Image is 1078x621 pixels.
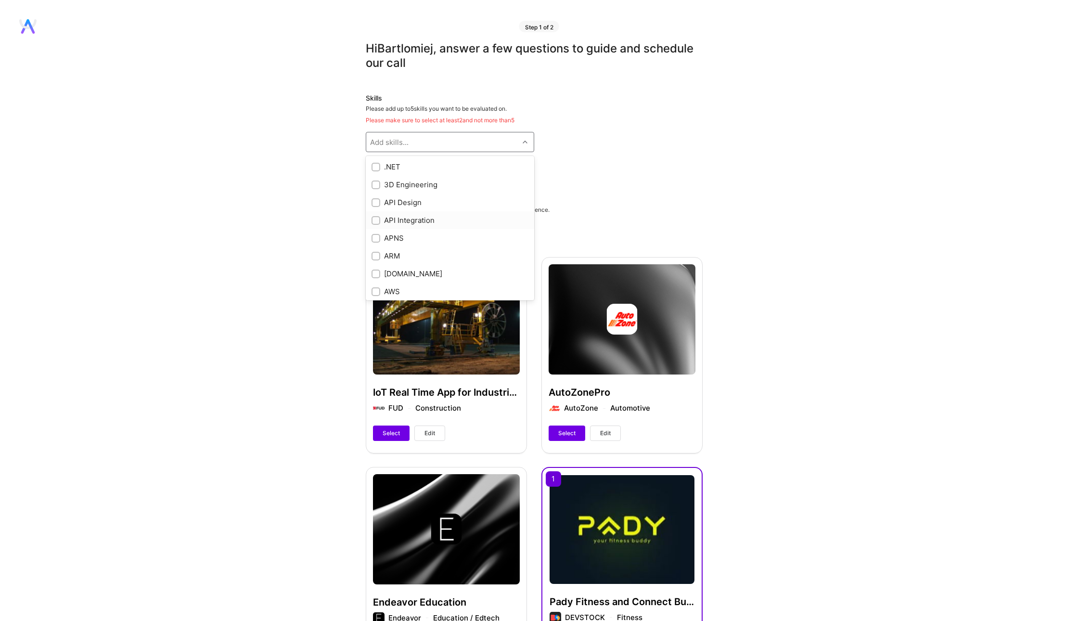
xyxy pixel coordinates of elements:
div: ARM [372,251,528,261]
div: 3D Engineering [372,180,528,190]
div: Step 1 of 2 [519,21,559,32]
img: Pady Fitness and Connect Buddy [550,475,694,584]
div: [DOMAIN_NAME] [372,269,528,279]
button: Select [373,426,410,441]
div: API Design [372,197,528,207]
button: Edit [414,426,445,441]
span: Select [383,429,400,438]
button: Edit [590,426,621,441]
div: APNS [372,233,528,243]
div: AWS [372,286,528,297]
button: Select [549,426,585,441]
i: icon Chevron [523,140,527,144]
div: Please make sure to select at least 2 and not more than 5 [366,116,703,124]
div: API Integration [372,215,528,225]
span: Select [558,429,576,438]
div: .NET [372,162,528,172]
span: Edit [600,429,611,438]
div: Add skills... [370,137,409,147]
span: Edit [424,429,435,438]
h4: Pady Fitness and Connect Buddy [550,595,694,608]
div: Please add up to 5 skills you want to be evaluated on. [366,105,703,124]
div: Skills [366,93,703,103]
div: Hi Bartlomiej , answer a few questions to guide and schedule our call [366,41,703,70]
